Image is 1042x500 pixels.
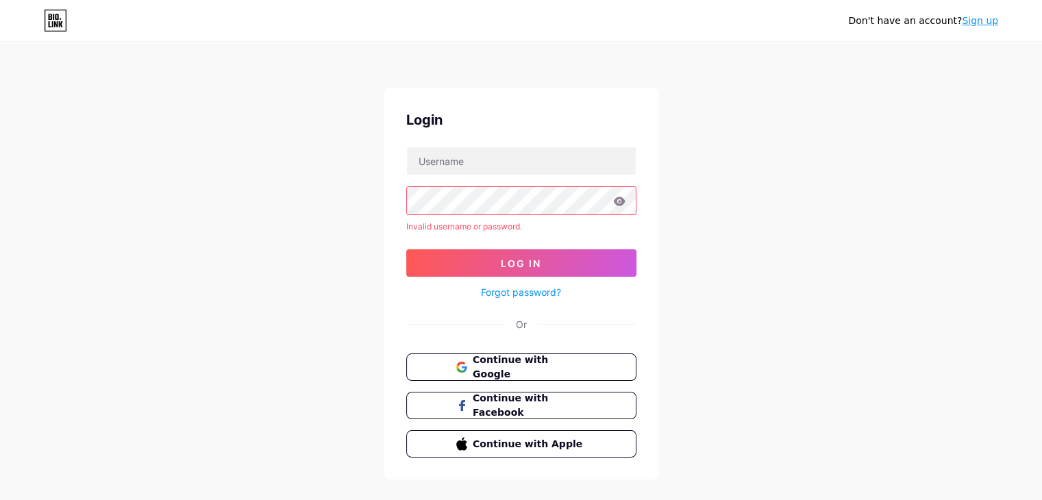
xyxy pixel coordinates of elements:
button: Continue with Apple [406,430,636,458]
span: Continue with Google [473,353,586,382]
input: Username [407,147,636,175]
div: Invalid username or password. [406,221,636,233]
button: Log In [406,249,636,277]
a: Sign up [962,15,998,26]
button: Continue with Google [406,353,636,381]
span: Log In [501,258,541,269]
span: Continue with Apple [473,437,586,451]
span: Continue with Facebook [473,391,586,420]
button: Continue with Facebook [406,392,636,419]
div: Or [516,317,527,332]
a: Forgot password? [481,285,561,299]
div: Don't have an account? [848,14,998,28]
div: Login [406,110,636,130]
